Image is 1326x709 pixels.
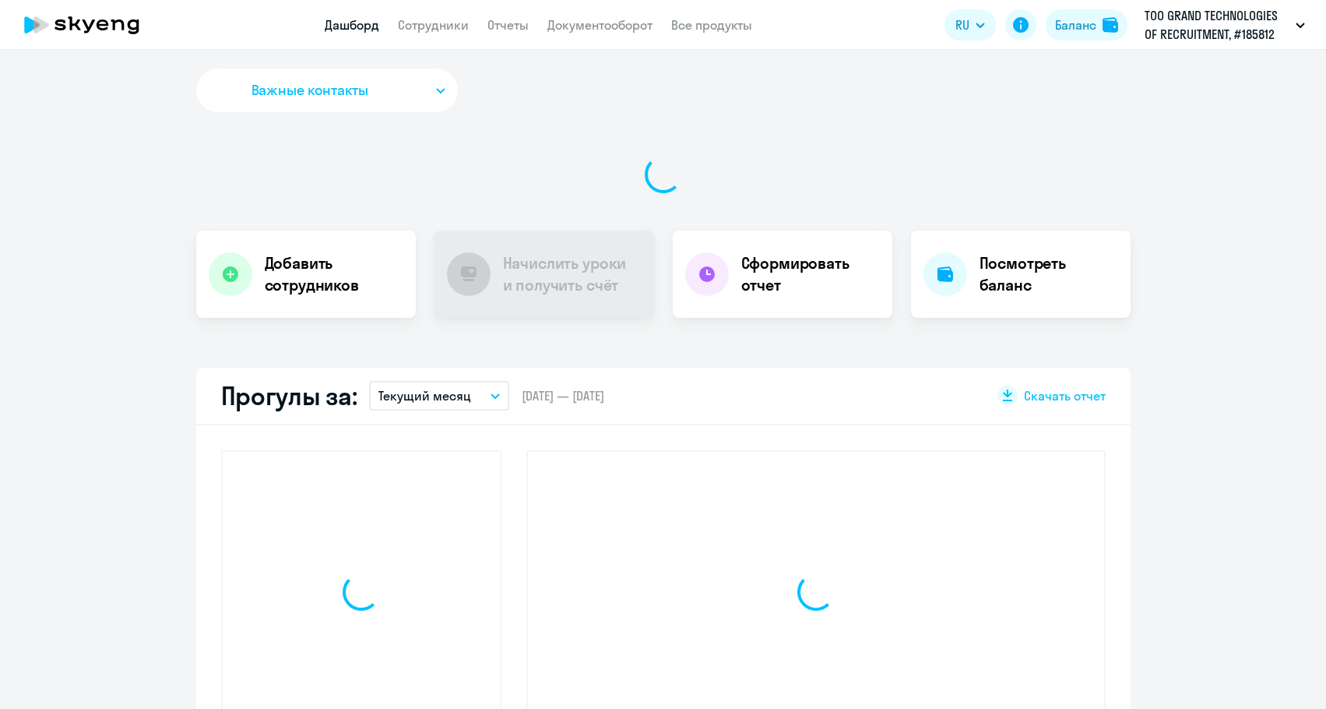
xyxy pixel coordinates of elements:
a: Дашборд [325,17,379,33]
a: Сотрудники [398,17,469,33]
p: Текущий месяц [378,386,471,405]
span: RU [955,16,969,34]
img: balance [1103,17,1118,33]
p: ТОО GRAND TECHNOLOGIES OF RECRUITMENT, #185812 [1145,6,1289,44]
h4: Посмотреть баланс [980,252,1118,296]
span: Скачать отчет [1024,387,1106,404]
a: Все продукты [671,17,752,33]
h4: Сформировать отчет [741,252,880,296]
span: [DATE] — [DATE] [522,387,604,404]
a: Отчеты [487,17,529,33]
button: Текущий месяц [369,381,509,411]
a: Документооборот [547,17,652,33]
button: Важные контакты [196,69,458,112]
h4: Начислить уроки и получить счёт [503,252,638,296]
button: Балансbalance [1046,9,1127,41]
h4: Добавить сотрудников [265,252,403,296]
div: Баланс [1055,16,1096,34]
button: ТОО GRAND TECHNOLOGIES OF RECRUITMENT, #185812 [1137,6,1313,44]
span: Важные контакты [251,80,368,101]
h2: Прогулы за: [221,380,357,411]
button: RU [944,9,996,41]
